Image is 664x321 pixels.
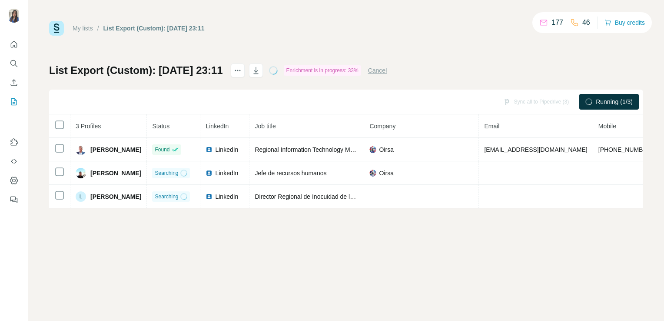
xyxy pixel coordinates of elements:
span: Mobile [598,123,616,130]
span: LinkedIn [215,192,238,201]
img: company-logo [369,170,376,177]
button: Quick start [7,37,21,52]
li: / [97,24,99,33]
span: LinkedIn [206,123,229,130]
button: Search [7,56,21,71]
button: Use Surfe on LinkedIn [7,134,21,150]
button: Use Surfe API [7,154,21,169]
span: Director Regional de Inocuidad de los alimentos [255,193,384,200]
img: Surfe Logo [49,21,64,36]
div: List Export (Custom): [DATE] 23:11 [103,24,205,33]
span: Job title [255,123,276,130]
span: Company [369,123,395,130]
span: LinkedIn [215,145,238,154]
span: [PHONE_NUMBER] [598,146,653,153]
span: Oirsa [379,169,393,177]
span: 3 Profiles [76,123,101,130]
span: Searching [155,193,178,201]
img: company-logo [369,146,376,153]
p: 177 [551,17,563,28]
div: L [76,191,86,202]
span: Regional Information Technology Manager [255,146,369,153]
span: [EMAIL_ADDRESS][DOMAIN_NAME] [484,146,587,153]
img: Avatar [76,168,86,178]
span: LinkedIn [215,169,238,177]
span: [PERSON_NAME] [90,145,141,154]
a: My lists [73,25,93,32]
button: actions [231,64,245,77]
img: Avatar [76,144,86,155]
span: Running (1/3) [596,97,633,106]
p: 46 [582,17,590,28]
span: Jefe de recursos humanos [255,170,326,177]
button: Cancel [368,66,387,75]
h1: List Export (Custom): [DATE] 23:11 [49,64,223,77]
span: [PERSON_NAME] [90,169,141,177]
div: Enrichment is in progress: 33% [284,65,361,76]
img: LinkedIn logo [206,170,212,177]
button: My lists [7,94,21,110]
img: Avatar [7,9,21,23]
span: Oirsa [379,145,393,154]
button: Enrich CSV [7,75,21,90]
img: LinkedIn logo [206,193,212,200]
span: Status [152,123,169,130]
span: Searching [155,169,178,177]
span: [PERSON_NAME] [90,192,141,201]
span: Email [484,123,499,130]
button: Dashboard [7,173,21,188]
span: Found [155,146,169,154]
img: LinkedIn logo [206,146,212,153]
button: Feedback [7,192,21,207]
button: Buy credits [604,17,645,29]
